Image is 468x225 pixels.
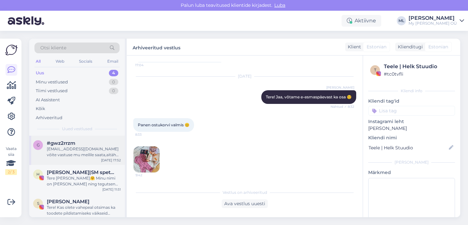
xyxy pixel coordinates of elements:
[54,57,66,66] div: Web
[135,132,160,137] span: 8:33
[37,201,39,206] span: S
[326,85,354,90] span: [PERSON_NAME]
[5,146,17,175] div: Vaata siia
[109,88,118,94] div: 0
[368,98,455,105] p: Kliendi tag'id
[133,43,180,51] label: Arhiveeritud vestlus
[409,21,457,26] div: My [PERSON_NAME] OÜ
[34,57,42,66] div: All
[47,175,121,187] div: Tere [PERSON_NAME]🤗 Minu nimi on [PERSON_NAME] ning tegutsen Instagramis sisuloojana.[PERSON_NAME...
[36,70,44,76] div: Uus
[368,159,455,165] div: [PERSON_NAME]
[62,126,92,132] span: Uued vestlused
[134,146,160,172] img: attachment
[384,70,453,78] div: # tc0tvfli
[345,44,361,50] div: Klient
[5,169,17,175] div: 2 / 3
[106,57,120,66] div: Email
[395,44,423,50] div: Klienditugi
[266,94,352,99] span: Tere! Jaa, võtame e-esmaspäevast ka osa ☺️
[138,122,189,127] span: Panen ostukorvi valmis 😊
[36,88,68,94] div: Tiimi vestlused
[409,16,457,21] div: [PERSON_NAME]
[102,216,121,221] div: [DATE] 15:51
[342,15,381,27] div: Aktiivne
[36,97,60,103] div: AI Assistent
[368,134,455,141] p: Kliendi nimi
[409,16,464,26] a: [PERSON_NAME]My [PERSON_NAME] OÜ
[368,88,455,94] div: Kliendi info
[367,44,386,50] span: Estonian
[428,44,448,50] span: Estonian
[272,2,287,8] span: Luba
[47,205,121,216] div: Tere! Kas olete vahepeal otsimas ka toodete pildistamiseks väikseid modelle? Mul oleks pakkuda su...
[368,125,455,132] p: [PERSON_NAME]
[222,199,268,208] div: Ava vestlus uuesti
[5,44,18,56] img: Askly Logo
[37,143,40,147] span: g
[101,158,121,163] div: [DATE] 17:52
[78,57,94,66] div: Socials
[47,199,89,205] span: Sandra Kõiv
[223,190,267,195] span: Vestlus on arhiveeritud
[374,68,376,72] span: t
[36,172,40,177] span: H
[384,63,453,70] div: Teele | Helk Stuudio
[47,169,114,175] span: Hanna Pukk|SM spetsialist|UGC
[368,169,455,176] p: Märkmed
[36,79,68,85] div: Minu vestlused
[368,118,455,125] p: Instagrami leht
[102,187,121,192] div: [DATE] 11:51
[109,79,118,85] div: 0
[40,44,66,51] span: Otsi kliente
[397,16,406,25] div: ML
[47,140,75,146] span: #gwz2rrzm
[47,146,121,158] div: [EMAIL_ADDRESS][DOMAIN_NAME] võite vastuse mu meilile saata,aitäh 😊
[36,115,62,121] div: Arhiveeritud
[330,104,354,109] span: Nähtud ✓ 8:32
[135,63,160,68] span: 17:04
[36,106,45,112] div: Kõik
[133,73,356,79] div: [DATE]
[136,173,160,178] span: 9:42
[368,106,455,116] input: Lisa tag
[369,144,448,151] input: Lisa nimi
[109,70,118,76] div: 4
